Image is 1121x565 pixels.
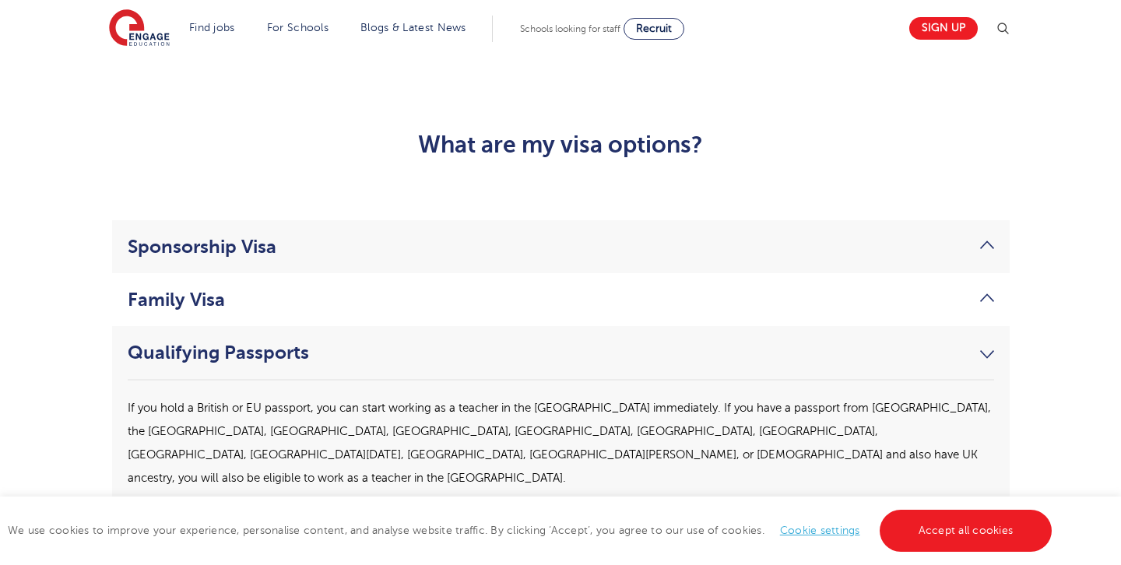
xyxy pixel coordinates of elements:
[520,23,620,34] span: Schools looking for staff
[128,342,994,363] a: Qualifying Passports
[636,23,672,34] span: Recruit
[880,510,1052,552] a: Accept all cookies
[267,22,329,33] a: For Schools
[128,289,994,311] a: Family Visa
[8,525,1056,536] span: We use cookies to improve your experience, personalise content, and analyse website traffic. By c...
[624,18,684,40] a: Recruit
[128,396,994,490] p: If you hold a British or EU passport, you can start working as a teacher in the [GEOGRAPHIC_DATA]...
[909,17,978,40] a: Sign up
[179,132,943,158] h2: What are my visa options?
[109,9,170,48] img: Engage Education
[128,236,994,258] a: Sponsorship Visa
[780,525,860,536] a: Cookie settings
[360,22,466,33] a: Blogs & Latest News
[189,22,235,33] a: Find jobs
